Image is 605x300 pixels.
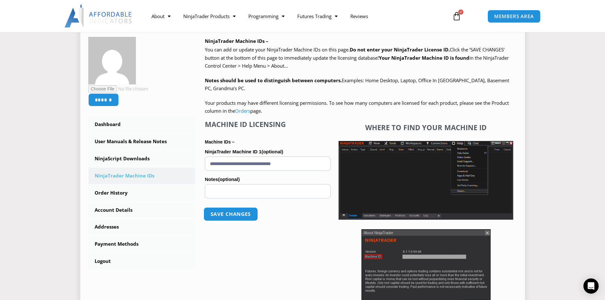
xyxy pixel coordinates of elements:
a: 0 [443,7,471,25]
a: Reviews [344,9,374,23]
a: NinjaTrader Machine IDs [88,168,196,184]
a: NinjaTrader Products [177,9,242,23]
h4: Where to find your Machine ID [339,123,513,131]
a: Logout [88,253,196,270]
img: LogoAI | Affordable Indicators – NinjaTrader [64,5,133,28]
a: Futures Trading [291,9,344,23]
span: (optional) [261,149,283,154]
a: Order History [88,185,196,201]
span: (optional) [218,177,240,182]
label: Notes [205,175,331,184]
a: NinjaScript Downloads [88,150,196,167]
a: About [145,9,177,23]
h4: Machine ID Licensing [205,120,331,128]
span: Your products may have different licensing permissions. To see how many computers are licensed fo... [205,100,509,114]
span: MEMBERS AREA [494,14,534,19]
strong: Machine IDs – [205,139,234,144]
a: User Manuals & Release Notes [88,133,196,150]
span: You can add or update your NinjaTrader Machine IDs on this page. [205,46,350,53]
span: 0 [458,10,463,15]
strong: Your NinjaTrader Machine ID is found [379,55,469,61]
nav: Menu [145,9,445,23]
a: Payment Methods [88,236,196,252]
span: Examples: Home Desktop, Laptop, Office In [GEOGRAPHIC_DATA], Basement PC, Grandma’s PC. [205,77,509,92]
a: MEMBERS AREA [487,10,541,23]
b: NinjaTrader Machine IDs – [205,38,268,44]
a: Account Details [88,202,196,218]
a: Dashboard [88,116,196,133]
b: Do not enter your NinjaTrader License ID. [350,46,450,53]
span: Click the ‘SAVE CHANGES’ button at the bottom of this page to immediately update the licensing da... [205,46,509,69]
button: Save changes [204,207,258,221]
nav: Account pages [88,116,196,270]
strong: Notes should be used to distinguish between computers. [205,77,342,83]
label: NinjaTrader Machine ID 1 [205,147,331,157]
a: Addresses [88,219,196,235]
a: Programming [242,9,291,23]
div: Open Intercom Messenger [583,278,599,294]
a: Orders [235,108,250,114]
img: c01cedc504f70d15105e11f5c59ea7c3ff411bd4e54f50a6828291f075ec38a0 [88,37,136,84]
img: Screenshot 2025-01-17 1155544 | Affordable Indicators – NinjaTrader [339,141,513,220]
